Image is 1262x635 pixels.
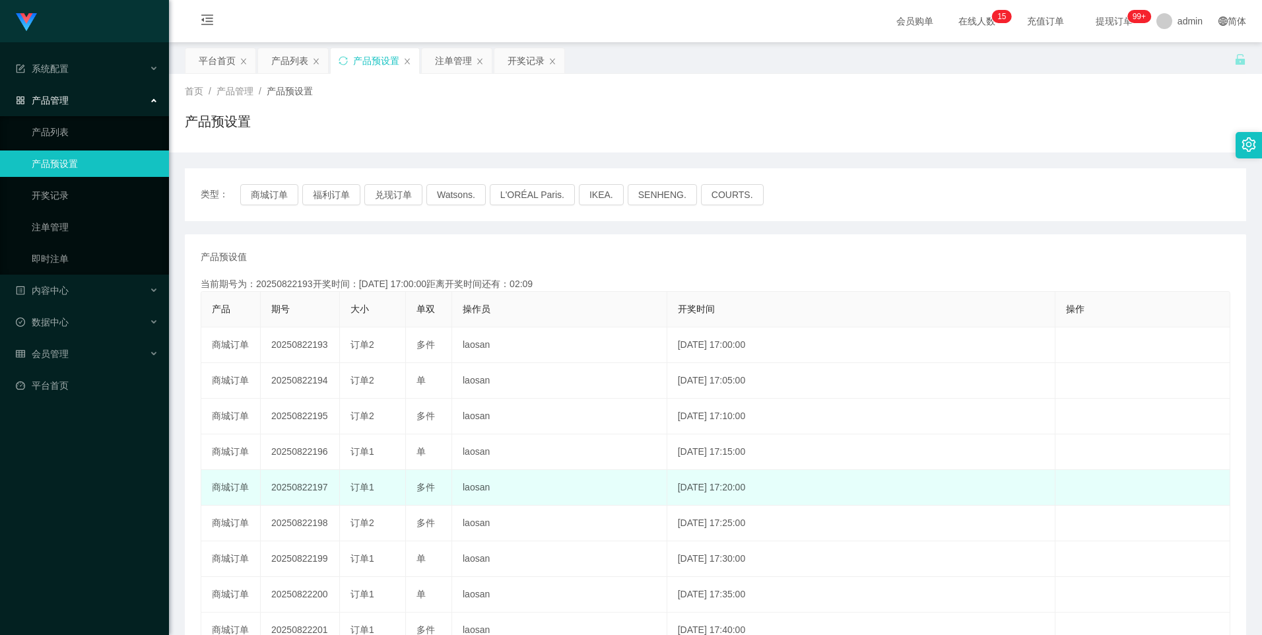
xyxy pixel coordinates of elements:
[1218,17,1228,26] i: 图标: global
[261,363,340,399] td: 20250822194
[452,399,667,434] td: laosan
[261,470,340,506] td: 20250822197
[271,48,308,73] div: 产品列表
[201,277,1230,291] div: 当前期号为：20250822193开奖时间：[DATE] 17:00:00距离开奖时间还有：02:09
[201,470,261,506] td: 商城订单
[416,518,435,528] span: 多件
[267,86,313,96] span: 产品预设置
[201,399,261,434] td: 商城订单
[201,434,261,470] td: 商城订单
[350,446,374,457] span: 订单1
[201,577,261,613] td: 商城订单
[452,541,667,577] td: laosan
[16,317,69,327] span: 数据中心
[452,434,667,470] td: laosan
[201,363,261,399] td: 商城订单
[416,375,426,385] span: 单
[452,363,667,399] td: laosan
[16,317,25,327] i: 图标: check-circle-o
[667,327,1055,363] td: [DATE] 17:00:00
[416,589,426,599] span: 单
[490,184,575,205] button: L'ORÉAL Paris.
[416,446,426,457] span: 单
[201,506,261,541] td: 商城订单
[259,86,261,96] span: /
[261,327,340,363] td: 20250822193
[16,285,69,296] span: 内容中心
[667,399,1055,434] td: [DATE] 17:10:00
[16,95,69,106] span: 产品管理
[302,184,360,205] button: 福利订单
[1020,17,1071,26] span: 充值订单
[353,48,399,73] div: 产品预设置
[261,506,340,541] td: 20250822198
[508,48,545,73] div: 开奖记录
[1066,304,1084,314] span: 操作
[212,304,230,314] span: 产品
[426,184,486,205] button: Watsons.
[201,541,261,577] td: 商城订单
[185,86,203,96] span: 首页
[312,57,320,65] i: 图标: close
[678,304,715,314] span: 开奖时间
[339,56,348,65] i: 图标: sync
[416,553,426,564] span: 单
[32,246,158,272] a: 即时注单
[16,63,69,74] span: 系统配置
[185,1,230,43] i: 图标: menu-fold
[240,57,248,65] i: 图标: close
[667,541,1055,577] td: [DATE] 17:30:00
[701,184,764,205] button: COURTS.
[16,349,25,358] i: 图标: table
[452,470,667,506] td: laosan
[1234,53,1246,65] i: 图标: unlock
[350,339,374,350] span: 订单2
[240,184,298,205] button: 商城订单
[952,17,1002,26] span: 在线人数
[350,518,374,528] span: 订单2
[463,304,490,314] span: 操作员
[199,48,236,73] div: 平台首页
[32,214,158,240] a: 注单管理
[1127,10,1151,23] sup: 918
[261,541,340,577] td: 20250822199
[364,184,422,205] button: 兑现订单
[1242,137,1256,152] i: 图标: setting
[667,577,1055,613] td: [DATE] 17:35:00
[579,184,624,205] button: IKEA.
[997,10,1002,23] p: 1
[416,624,435,635] span: 多件
[201,184,240,205] span: 类型：
[350,589,374,599] span: 订单1
[667,506,1055,541] td: [DATE] 17:25:00
[16,64,25,73] i: 图标: form
[452,506,667,541] td: laosan
[667,434,1055,470] td: [DATE] 17:15:00
[628,184,697,205] button: SENHENG.
[16,286,25,295] i: 图标: profile
[667,363,1055,399] td: [DATE] 17:05:00
[435,48,472,73] div: 注单管理
[16,372,158,399] a: 图标: dashboard平台首页
[32,182,158,209] a: 开奖记录
[416,411,435,421] span: 多件
[452,577,667,613] td: laosan
[350,375,374,385] span: 订单2
[261,399,340,434] td: 20250822195
[350,553,374,564] span: 订单1
[261,577,340,613] td: 20250822200
[350,411,374,421] span: 订单2
[416,304,435,314] span: 单双
[1089,17,1139,26] span: 提现订单
[416,339,435,350] span: 多件
[261,434,340,470] td: 20250822196
[548,57,556,65] i: 图标: close
[32,119,158,145] a: 产品列表
[350,624,374,635] span: 订单1
[16,13,37,32] img: logo.9652507e.png
[416,482,435,492] span: 多件
[476,57,484,65] i: 图标: close
[16,96,25,105] i: 图标: appstore-o
[16,349,69,359] span: 会员管理
[1002,10,1007,23] p: 5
